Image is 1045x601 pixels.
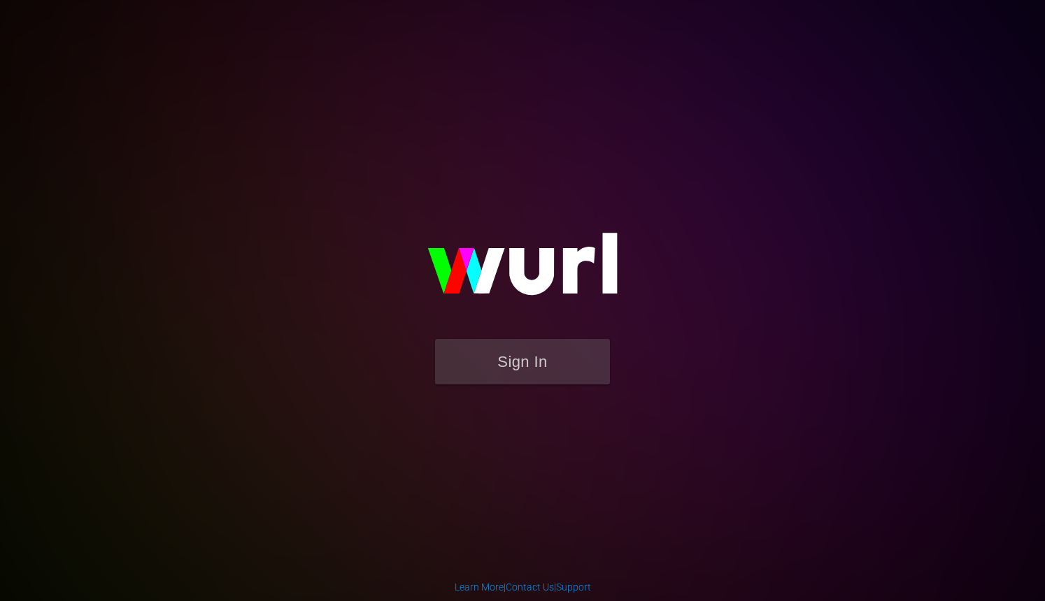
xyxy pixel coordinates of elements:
[556,581,591,593] a: Support
[435,339,610,384] button: Sign In
[455,580,591,594] div: | |
[383,203,662,338] img: wurl-logo-on-black-223613ac3d8ba8fe6dc639794a292ebdb59501304c7dfd60c99c58986ef67473.svg
[455,581,504,593] a: Learn More
[506,581,554,593] a: Contact Us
